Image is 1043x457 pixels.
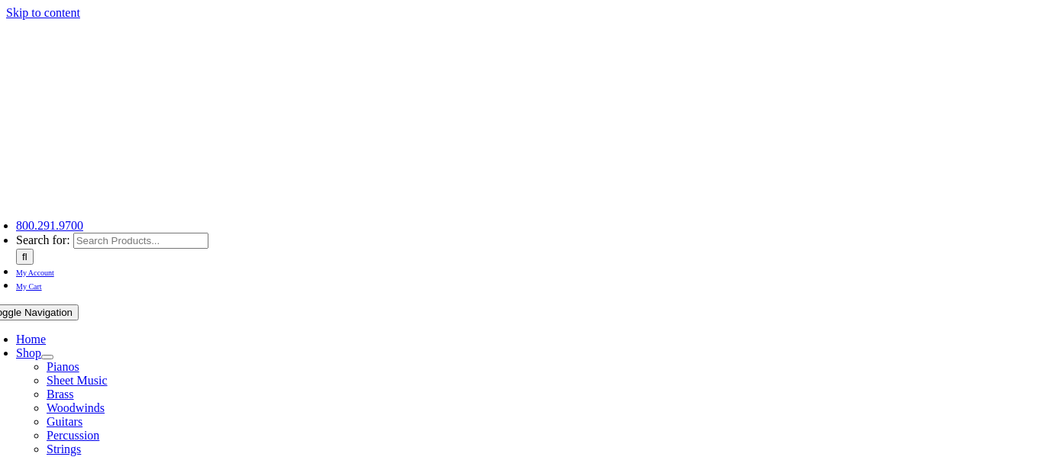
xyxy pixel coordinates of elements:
[16,233,70,246] span: Search for:
[16,249,34,265] input: Search
[16,219,83,232] a: 800.291.9700
[16,265,54,278] a: My Account
[47,374,108,387] a: Sheet Music
[6,6,80,19] a: Skip to content
[16,333,46,346] a: Home
[47,443,81,455] a: Strings
[16,282,42,291] span: My Cart
[16,278,42,291] a: My Cart
[41,355,53,359] button: Open submenu of Shop
[16,269,54,277] span: My Account
[47,401,105,414] a: Woodwinds
[47,360,79,373] a: Pianos
[47,415,82,428] a: Guitars
[73,233,208,249] input: Search Products...
[47,388,74,401] a: Brass
[16,346,41,359] a: Shop
[47,429,99,442] a: Percussion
